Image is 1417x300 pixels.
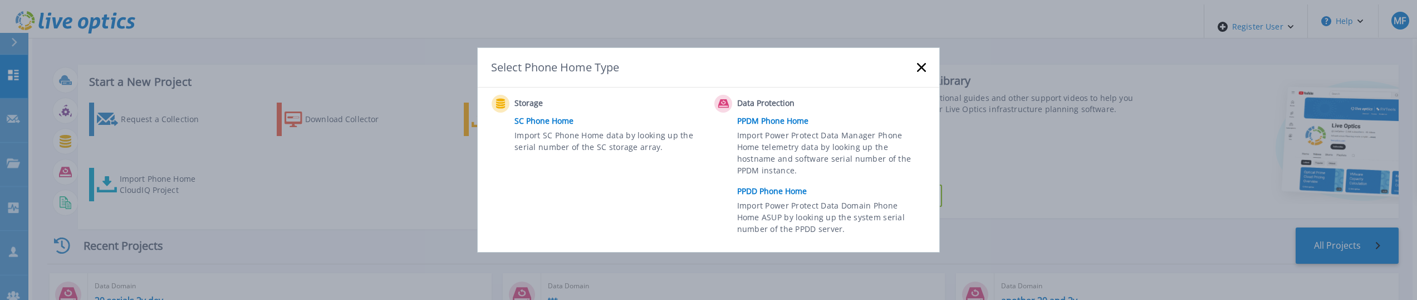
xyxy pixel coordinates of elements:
[514,129,700,155] span: Import SC Phone Home data by looking up the serial number of the SC storage array.
[491,60,620,75] div: Select Phone Home Type
[514,97,625,110] span: Storage
[737,129,923,181] span: Import Power Protect Data Manager Phone Home telemetry data by looking up the hostname and softwa...
[737,200,923,238] span: Import Power Protect Data Domain Phone Home ASUP by looking up the system serial number of the PP...
[737,97,848,110] span: Data Protection
[737,183,931,200] a: PPDD Phone Home
[737,113,931,129] a: PPDM Phone Home
[514,113,709,129] a: SC Phone Home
